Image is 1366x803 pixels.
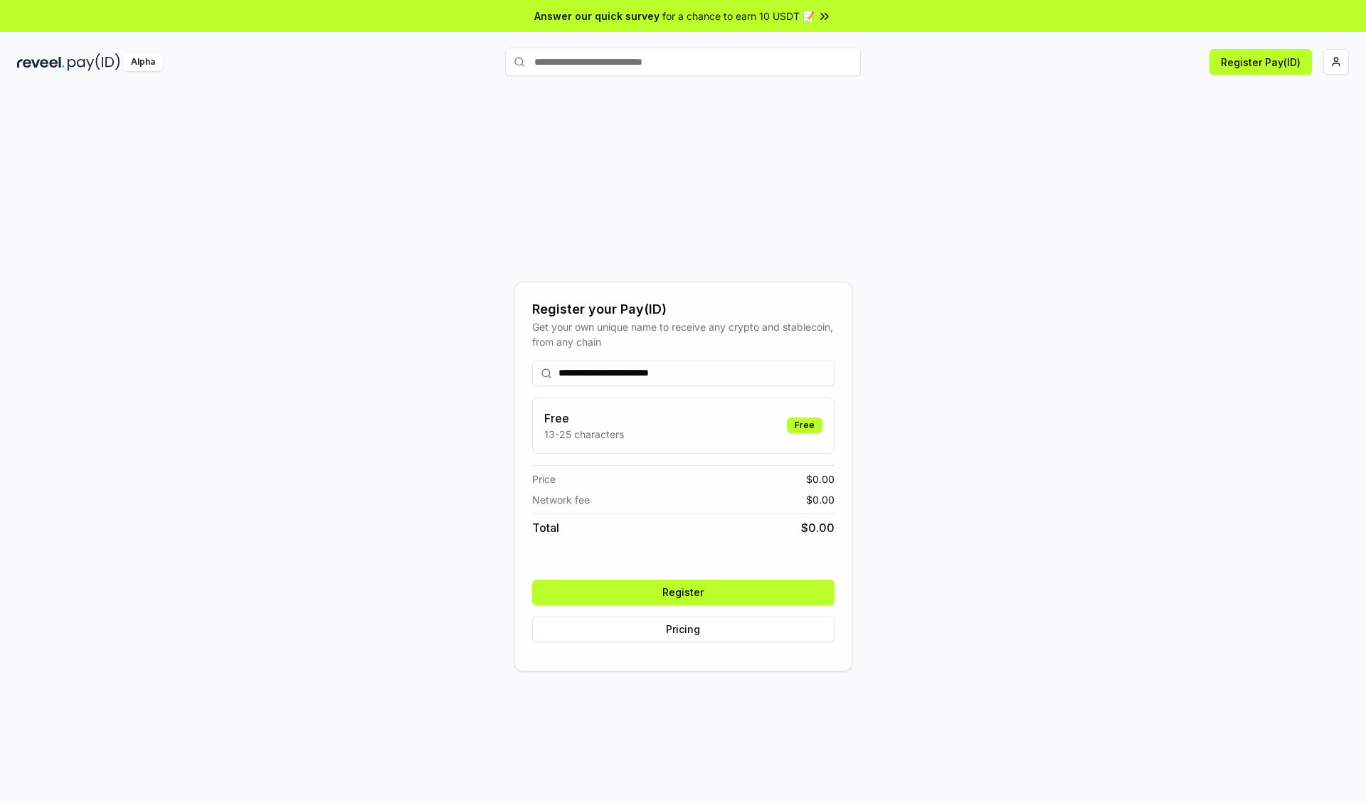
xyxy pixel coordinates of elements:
[806,492,835,507] span: $ 0.00
[662,9,815,23] span: for a chance to earn 10 USDT 📝
[532,617,835,642] button: Pricing
[17,53,65,71] img: reveel_dark
[544,427,624,442] p: 13-25 characters
[532,492,590,507] span: Network fee
[532,580,835,605] button: Register
[123,53,163,71] div: Alpha
[1209,49,1312,75] button: Register Pay(ID)
[806,472,835,486] span: $ 0.00
[544,410,624,427] h3: Free
[787,418,822,433] div: Free
[68,53,120,71] img: pay_id
[532,472,556,486] span: Price
[801,519,835,536] span: $ 0.00
[532,519,559,536] span: Total
[532,319,835,349] div: Get your own unique name to receive any crypto and stablecoin, from any chain
[532,299,835,319] div: Register your Pay(ID)
[534,9,660,23] span: Answer our quick survey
